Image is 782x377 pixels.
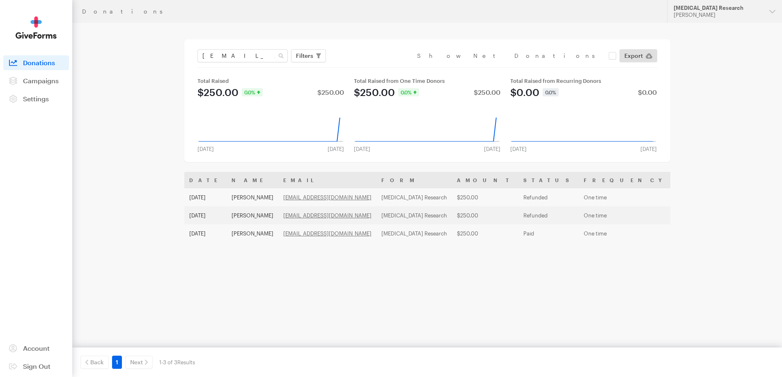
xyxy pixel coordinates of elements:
[3,73,69,88] a: Campaigns
[674,5,763,11] div: [MEDICAL_DATA] Research
[184,172,227,188] th: Date
[184,188,227,206] td: [DATE]
[3,55,69,70] a: Donations
[3,341,69,356] a: Account
[638,89,657,96] div: $0.00
[505,146,532,152] div: [DATE]
[579,224,673,242] td: One time
[452,188,518,206] td: $250.00
[193,146,219,152] div: [DATE]
[624,51,643,61] span: Export
[579,206,673,224] td: One time
[197,49,288,62] input: Search Name & Email
[278,172,376,188] th: Email
[349,146,375,152] div: [DATE]
[376,224,452,242] td: [MEDICAL_DATA] Research
[184,224,227,242] td: [DATE]
[474,89,500,96] div: $250.00
[184,206,227,224] td: [DATE]
[510,87,539,97] div: $0.00
[3,91,69,106] a: Settings
[23,59,55,66] span: Donations
[323,146,349,152] div: [DATE]
[398,88,419,96] div: 0.0%
[23,362,50,370] span: Sign Out
[23,344,50,352] span: Account
[283,212,372,219] a: [EMAIL_ADDRESS][DOMAIN_NAME]
[16,16,57,39] img: GiveForms
[296,51,313,61] span: Filters
[452,172,518,188] th: Amount
[376,188,452,206] td: [MEDICAL_DATA] Research
[354,87,395,97] div: $250.00
[518,224,579,242] td: Paid
[479,146,505,152] div: [DATE]
[227,188,278,206] td: [PERSON_NAME]
[579,172,673,188] th: Frequency
[227,172,278,188] th: Name
[3,359,69,374] a: Sign Out
[197,87,238,97] div: $250.00
[510,78,657,84] div: Total Raised from Recurring Donors
[291,49,326,62] button: Filters
[452,224,518,242] td: $250.00
[227,206,278,224] td: [PERSON_NAME]
[23,95,49,103] span: Settings
[159,356,195,369] div: 1-3 of 3
[283,230,372,237] a: [EMAIL_ADDRESS][DOMAIN_NAME]
[197,78,344,84] div: Total Raised
[376,206,452,224] td: [MEDICAL_DATA] Research
[518,188,579,206] td: Refunded
[23,77,59,85] span: Campaigns
[354,78,500,84] div: Total Raised from One Time Donors
[543,88,559,96] div: 0.0%
[177,359,195,366] span: Results
[452,206,518,224] td: $250.00
[283,194,372,201] a: [EMAIL_ADDRESS][DOMAIN_NAME]
[579,188,673,206] td: One time
[227,224,278,242] td: [PERSON_NAME]
[242,88,263,96] div: 0.0%
[635,146,662,152] div: [DATE]
[317,89,344,96] div: $250.00
[674,11,763,18] div: [PERSON_NAME]
[518,172,579,188] th: Status
[376,172,452,188] th: Form
[619,49,657,62] a: Export
[518,206,579,224] td: Refunded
